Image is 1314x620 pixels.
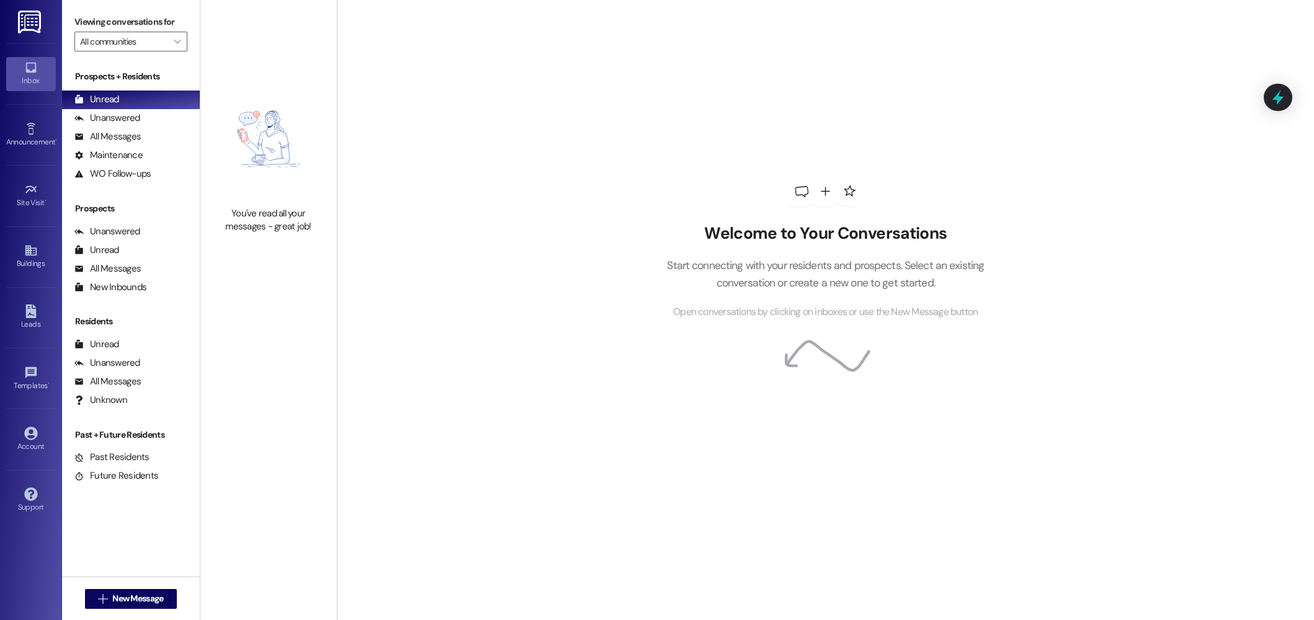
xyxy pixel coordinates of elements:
[214,77,323,201] img: empty-state
[74,375,141,388] div: All Messages
[74,356,140,370] div: Unanswered
[55,136,57,144] span: •
[648,224,1003,244] h2: Welcome to Your Conversations
[74,262,141,275] div: All Messages
[74,225,140,238] div: Unanswered
[6,484,56,517] a: Support
[62,202,200,215] div: Prospects
[174,37,181,46] i: 
[648,257,1003,292] p: Start connecting with your residents and prospects. Select an existing conversation or create a n...
[6,362,56,396] a: Templates •
[74,12,187,32] label: Viewing conversations for
[112,592,163,605] span: New Message
[74,244,119,257] div: Unread
[98,594,107,604] i: 
[74,149,143,162] div: Maintenance
[6,179,56,213] a: Site Visit •
[214,207,323,234] div: You've read all your messages - great job!
[85,589,177,609] button: New Message
[6,57,56,91] a: Inbox
[74,281,146,294] div: New Inbounds
[74,93,119,106] div: Unread
[6,423,56,456] a: Account
[74,394,127,407] div: Unknown
[74,451,150,464] div: Past Residents
[62,70,200,83] div: Prospects + Residents
[74,338,119,351] div: Unread
[62,315,200,328] div: Residents
[74,167,151,180] div: WO Follow-ups
[48,379,50,388] span: •
[74,130,141,143] div: All Messages
[74,112,140,125] div: Unanswered
[6,240,56,273] a: Buildings
[80,32,168,51] input: All communities
[45,197,47,205] span: •
[18,11,43,33] img: ResiDesk Logo
[6,301,56,334] a: Leads
[673,304,978,320] span: Open conversations by clicking on inboxes or use the New Message button
[62,428,200,441] div: Past + Future Residents
[74,469,158,482] div: Future Residents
